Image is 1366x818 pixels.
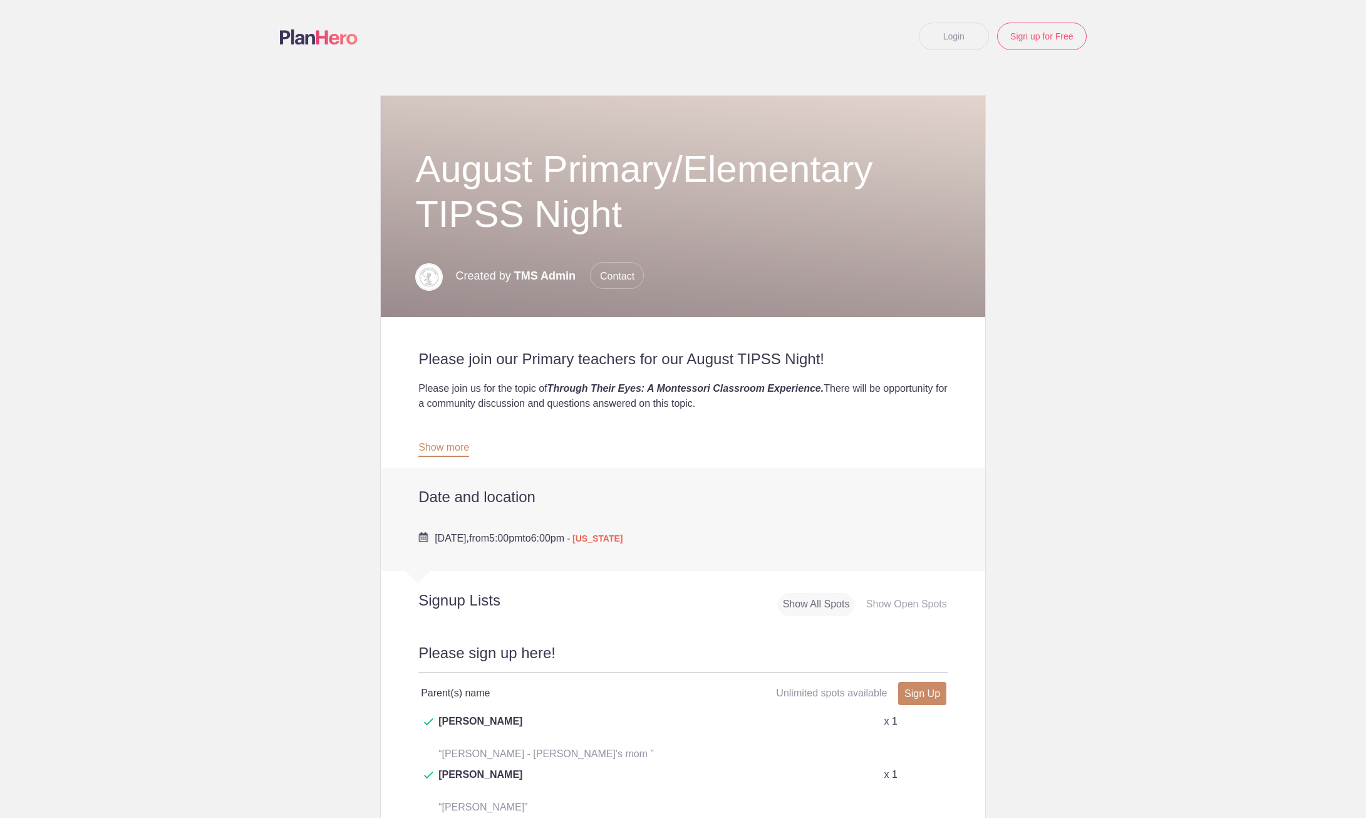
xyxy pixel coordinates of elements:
span: “[PERSON_NAME]” [438,802,527,812]
h2: Date and location [418,488,948,506]
a: Login [919,23,989,50]
h2: Signup Lists [381,591,582,610]
span: Contact [590,262,644,289]
h1: August Primary/Elementary TIPSS Night [415,147,951,237]
img: Check dark green [424,772,433,779]
div: Show Open Spots [861,593,952,616]
span: from to [435,533,623,543]
span: [PERSON_NAME] [438,767,522,797]
a: Show more [418,442,469,457]
span: - [US_STATE] [567,533,623,543]
span: “[PERSON_NAME] - [PERSON_NAME]'s mom ” [438,748,654,759]
p: x 1 [884,714,897,729]
span: [PERSON_NAME] [438,714,522,744]
p: x 1 [884,767,897,782]
img: Check dark green [424,718,433,726]
span: 6:00pm [531,533,564,543]
p: Created by [456,262,644,290]
a: Sign up for Free [997,23,1086,50]
span: 5:00pm [489,533,522,543]
div: Please note: childcare is provided for the Toddler-Elementary children, childcare is not provided... [418,426,948,441]
h2: Please sign up here! [418,642,948,673]
div: Please join us for the topic of There will be opportunity for a community discussion and question... [418,381,948,411]
h2: Please join our Primary teachers for our August TIPSS Night! [418,350,948,369]
img: Logo 14 [415,263,443,291]
div: Show All Spots [778,593,855,616]
span: Unlimited spots available [776,688,887,698]
img: Cal purple [418,532,428,542]
span: TMS Admin [514,270,576,282]
strong: Through Their Eyes: A Montessori Classroom Experience​​​​​.​​ [547,383,824,394]
a: Sign Up [898,682,946,705]
img: Logo main planhero [280,29,358,45]
span: [DATE], [435,533,469,543]
h4: Parent(s) name [421,686,683,701]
